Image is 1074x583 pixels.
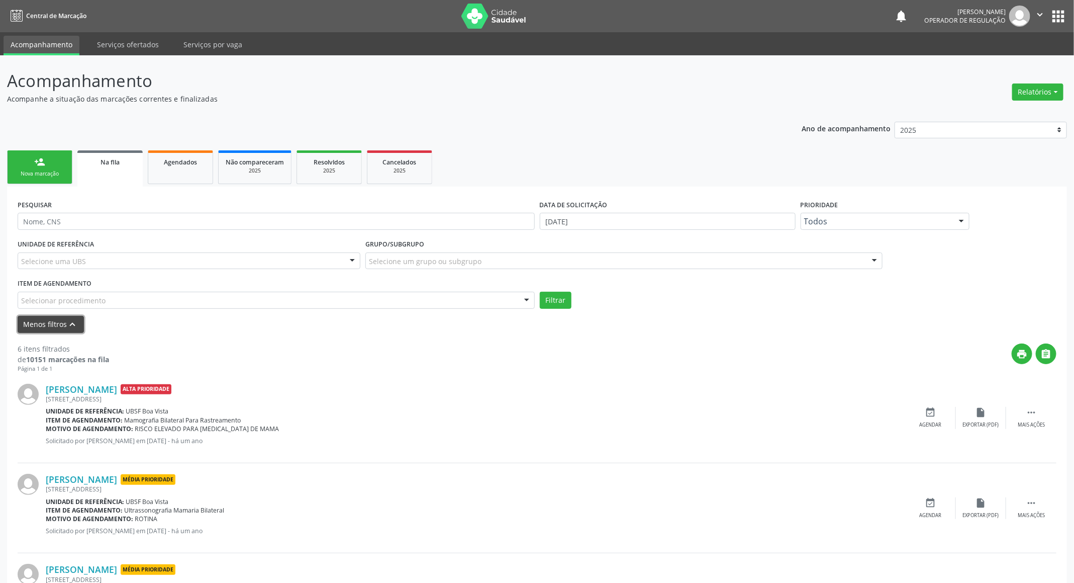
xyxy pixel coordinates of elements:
[26,355,109,364] strong: 10151 marcações na fila
[226,158,284,166] span: Não compareceram
[920,512,942,519] div: Agendar
[18,365,109,373] div: Página 1 de 1
[121,564,175,575] span: Média Prioridade
[135,425,279,433] span: RISCO ELEVADO PARA [MEDICAL_DATA] DE MAMA
[46,384,117,395] a: [PERSON_NAME]
[4,36,79,55] a: Acompanhamento
[164,158,197,166] span: Agendados
[46,395,906,403] div: [STREET_ADDRESS]
[18,316,84,334] button: Menos filtroskeyboard_arrow_up
[920,422,942,429] div: Agendar
[7,94,749,104] p: Acompanhe a situação das marcações correntes e finalizadas
[975,497,987,509] i: insert_drive_file
[925,497,936,509] i: event_available
[101,158,120,166] span: Na fila
[46,515,133,523] b: Motivo de agendamento:
[1030,6,1049,27] button: 
[18,354,109,365] div: de
[1018,512,1045,519] div: Mais ações
[34,156,45,168] div: person_add
[126,497,169,506] span: UBSF Boa Vista
[804,216,949,226] span: Todos
[304,167,354,175] div: 2025
[1036,344,1056,364] button: 
[1009,6,1030,27] img: img
[7,68,749,94] p: Acompanhamento
[46,416,123,425] b: Item de agendamento:
[226,167,284,175] div: 2025
[7,8,86,24] a: Central de Marcação
[365,237,424,253] label: Grupo/Subgrupo
[1012,84,1063,101] button: Relatórios
[18,474,39,495] img: img
[18,344,109,354] div: 6 itens filtrados
[26,12,86,20] span: Central de Marcação
[46,474,117,485] a: [PERSON_NAME]
[374,167,425,175] div: 2025
[894,9,908,23] button: notifications
[1012,344,1032,364] button: print
[314,158,345,166] span: Resolvidos
[46,437,906,445] p: Solicitado por [PERSON_NAME] em [DATE] - há um ano
[925,407,936,418] i: event_available
[46,425,133,433] b: Motivo de agendamento:
[975,407,987,418] i: insert_drive_file
[1026,497,1037,509] i: 
[540,292,571,309] button: Filtrar
[125,416,241,425] span: Mamografia Bilateral Para Rastreamento
[121,474,175,485] span: Média Prioridade
[1049,8,1067,25] button: apps
[46,497,124,506] b: Unidade de referência:
[126,407,169,415] span: UBSF Boa Vista
[1041,349,1052,360] i: 
[18,213,535,230] input: Nome, CNS
[540,197,608,213] label: DATA DE SOLICITAÇÃO
[540,213,796,230] input: Selecione um intervalo
[963,512,999,519] div: Exportar (PDF)
[18,237,94,253] label: UNIDADE DE REFERÊNCIA
[121,384,171,395] span: Alta Prioridade
[125,506,225,515] span: Ultrassonografia Mamaria Bilateral
[46,564,117,575] a: [PERSON_NAME]
[18,197,52,213] label: PESQUISAR
[1018,422,1045,429] div: Mais ações
[21,295,106,306] span: Selecionar procedimento
[18,276,91,292] label: Item de agendamento
[46,485,906,493] div: [STREET_ADDRESS]
[383,158,417,166] span: Cancelados
[67,319,78,330] i: keyboard_arrow_up
[18,384,39,405] img: img
[801,197,838,213] label: Prioridade
[21,256,86,267] span: Selecione uma UBS
[1026,407,1037,418] i: 
[90,36,166,53] a: Serviços ofertados
[1017,349,1028,360] i: print
[15,170,65,178] div: Nova marcação
[135,515,158,523] span: ROTINA
[924,16,1006,25] span: Operador de regulação
[46,407,124,415] b: Unidade de referência:
[802,122,891,134] p: Ano de acompanhamento
[176,36,249,53] a: Serviços por vaga
[924,8,1006,16] div: [PERSON_NAME]
[46,506,123,515] b: Item de agendamento:
[963,422,999,429] div: Exportar (PDF)
[46,527,906,535] p: Solicitado por [PERSON_NAME] em [DATE] - há um ano
[369,256,481,267] span: Selecione um grupo ou subgrupo
[1034,9,1045,20] i: 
